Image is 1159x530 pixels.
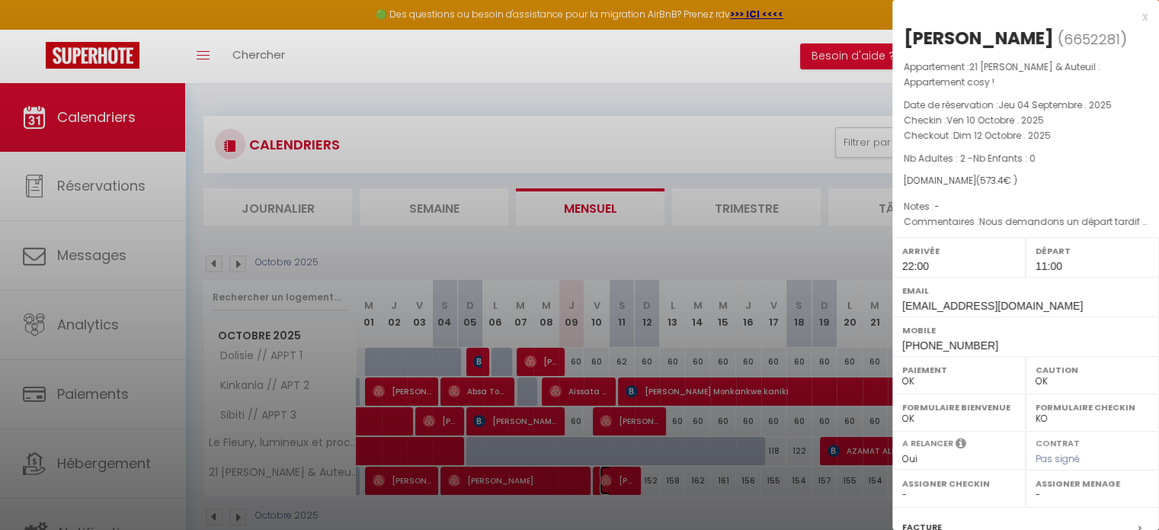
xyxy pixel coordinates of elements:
label: Contrat [1036,437,1080,447]
div: x [892,8,1148,26]
div: [PERSON_NAME] [904,26,1054,50]
label: Mobile [902,323,1149,338]
span: - [934,200,940,213]
p: Commentaires : [904,214,1148,230]
label: Caution [1036,362,1149,377]
label: Formulaire Bienvenue [902,400,1016,415]
span: ( ) [1058,28,1127,50]
span: 573.4 [980,174,1004,187]
span: Nb Adultes : 2 - [904,152,1036,165]
span: 6652281 [1064,30,1120,49]
span: Ven 10 Octobre . 2025 [946,114,1044,127]
label: A relancer [902,437,953,450]
span: ( € ) [976,174,1017,187]
div: [DOMAIN_NAME] [904,174,1148,188]
label: Email [902,283,1149,298]
label: Assigner Menage [1036,476,1149,491]
span: 21 [PERSON_NAME] & Auteuil : Appartement cosy ! [904,60,1100,88]
span: 11:00 [1036,260,1062,272]
span: [PHONE_NUMBER] [902,339,998,352]
p: Checkin : [904,113,1148,128]
p: Date de réservation : [904,98,1148,113]
label: Départ [1036,243,1149,259]
label: Assigner Checkin [902,476,1016,491]
span: Dim 12 Octobre . 2025 [953,129,1051,142]
i: Sélectionner OUI si vous souhaiter envoyer les séquences de messages post-checkout [956,437,966,454]
label: Arrivée [902,243,1016,259]
p: Appartement : [904,59,1148,90]
span: Pas signé [1036,452,1080,465]
span: 22:00 [902,260,929,272]
span: Jeu 04 Septembre . 2025 [998,98,1112,111]
span: [EMAIL_ADDRESS][DOMAIN_NAME] [902,300,1083,312]
label: Paiement [902,362,1016,377]
p: Checkout : [904,128,1148,143]
p: Notes : [904,199,1148,214]
label: Formulaire Checkin [1036,400,1149,415]
span: Nb Enfants : 0 [973,152,1036,165]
